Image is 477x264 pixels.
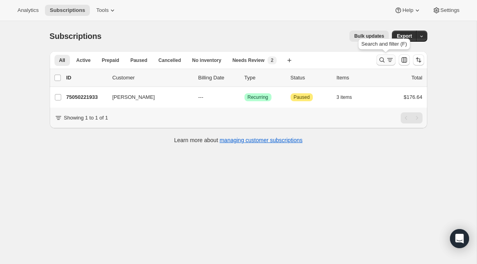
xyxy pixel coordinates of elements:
button: Customize table column order and visibility [399,54,410,66]
button: Subscriptions [45,5,90,16]
div: Open Intercom Messenger [450,229,469,248]
div: 75050221933[PERSON_NAME]---SuccessRecurringAttentionPaused3 items$176.64 [66,92,423,103]
span: Paused [130,57,147,64]
button: Analytics [13,5,43,16]
span: Subscriptions [50,7,85,13]
button: Export [392,31,417,42]
span: 3 items [337,94,352,100]
button: Search and filter results [376,54,396,66]
span: Recurring [248,94,268,100]
button: Tools [91,5,121,16]
span: Prepaid [102,57,119,64]
button: [PERSON_NAME] [108,91,187,104]
span: All [59,57,65,64]
p: Learn more about [174,136,302,144]
button: Create new view [283,55,296,66]
button: Help [390,5,426,16]
span: Settings [440,7,460,13]
span: Bulk updates [354,33,384,39]
span: Subscriptions [50,32,102,40]
span: 2 [271,57,273,64]
button: Bulk updates [349,31,389,42]
span: Needs Review [233,57,265,64]
div: Items [337,74,376,82]
span: Cancelled [159,57,181,64]
p: 75050221933 [66,93,106,101]
span: No inventory [192,57,221,64]
p: Total [411,74,422,82]
span: Paused [294,94,310,100]
p: Customer [112,74,192,82]
span: [PERSON_NAME] [112,93,155,101]
span: Analytics [17,7,39,13]
p: Billing Date [198,74,238,82]
a: managing customer subscriptions [219,137,302,143]
button: 3 items [337,92,361,103]
button: Sort the results [413,54,424,66]
nav: Pagination [401,112,423,123]
p: ID [66,74,106,82]
span: --- [198,94,204,100]
span: Help [402,7,413,13]
span: Tools [96,7,109,13]
p: Status [291,74,330,82]
span: $176.64 [404,94,423,100]
p: Showing 1 to 1 of 1 [64,114,108,122]
div: IDCustomerBilling DateTypeStatusItemsTotal [66,74,423,82]
span: Export [397,33,412,39]
span: Active [76,57,91,64]
div: Type [244,74,284,82]
button: Settings [428,5,464,16]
